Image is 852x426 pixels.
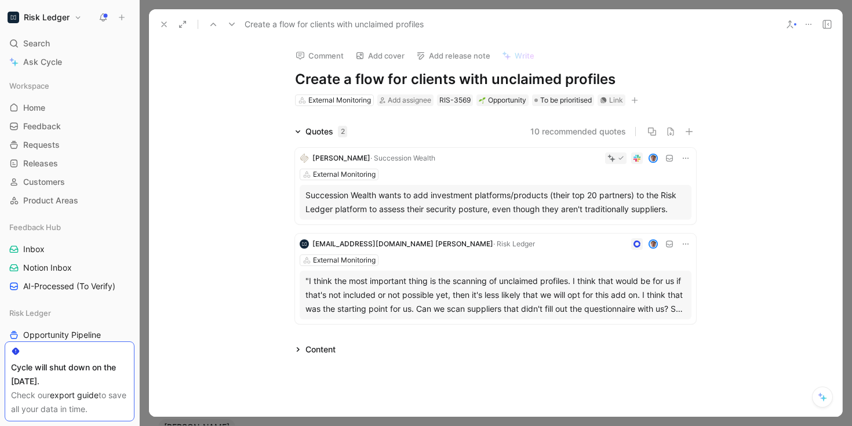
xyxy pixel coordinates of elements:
[9,80,49,92] span: Workspace
[23,176,65,188] span: Customers
[23,37,50,50] span: Search
[305,188,686,216] div: Succession Wealth wants to add investment platforms/products (their top 20 partners) to the Risk ...
[5,326,134,344] a: Opportunity Pipeline
[23,329,101,341] span: Opportunity Pipeline
[411,48,496,64] button: Add release note
[5,9,85,26] button: Risk LedgerRisk Ledger
[9,221,61,233] span: Feedback Hub
[5,118,134,135] a: Feedback
[479,94,526,106] div: Opportunity
[532,94,594,106] div: To be prioritised
[5,192,134,209] a: Product Areas
[305,274,686,316] div: "I think the most important thing is the scanning of unclaimed profiles. I think that would be fo...
[370,154,435,162] span: · Succession Wealth
[295,70,696,89] h1: Create a flow for clients with unclaimed profiles
[11,388,128,416] div: Check our to save all your data in time.
[23,102,45,114] span: Home
[515,50,534,61] span: Write
[388,96,431,104] span: Add assignee
[23,281,115,292] span: AI-Processed (To Verify)
[23,195,78,206] span: Product Areas
[493,239,535,248] span: · Risk Ledger
[312,239,493,248] span: [EMAIL_ADDRESS][DOMAIN_NAME] [PERSON_NAME]
[300,239,309,249] img: logo
[23,121,61,132] span: Feedback
[650,154,657,162] img: avatar
[5,219,134,295] div: Feedback HubInboxNotion InboxAI-Processed (To Verify)
[24,12,70,23] h1: Risk Ledger
[479,97,486,104] img: 🌱
[5,53,134,71] a: Ask Cycle
[350,48,410,64] button: Add cover
[312,154,370,162] span: [PERSON_NAME]
[5,136,134,154] a: Requests
[23,55,62,69] span: Ask Cycle
[5,155,134,172] a: Releases
[5,99,134,116] a: Home
[23,262,72,274] span: Notion Inbox
[5,35,134,52] div: Search
[23,243,45,255] span: Inbox
[530,125,626,139] button: 10 recommended quotes
[5,259,134,276] a: Notion Inbox
[50,390,99,400] a: export guide
[338,126,347,137] div: 2
[9,307,51,319] span: Risk Ledger
[290,343,340,356] div: Content
[313,169,376,180] div: External Monitoring
[497,48,540,64] button: Write
[305,343,336,356] div: Content
[650,240,657,247] img: avatar
[5,77,134,94] div: Workspace
[290,48,349,64] button: Comment
[476,94,529,106] div: 🌱Opportunity
[439,94,471,106] div: RIS-3569
[540,94,592,106] span: To be prioritised
[313,254,376,266] div: External Monitoring
[609,94,623,106] div: Link
[8,12,19,23] img: Risk Ledger
[290,125,352,139] div: Quotes2
[5,304,134,322] div: Risk Ledger
[5,304,134,399] div: Risk LedgerOpportunity PipelineProduct AreasQuick WinsBugs
[11,361,128,388] div: Cycle will shut down on the [DATE].
[5,241,134,258] a: Inbox
[245,17,424,31] span: Create a flow for clients with unclaimed profiles
[23,158,58,169] span: Releases
[5,173,134,191] a: Customers
[5,278,134,295] a: AI-Processed (To Verify)
[300,154,309,163] img: logo
[305,125,347,139] div: Quotes
[5,219,134,236] div: Feedback Hub
[308,94,371,106] div: External Monitoring
[23,139,60,151] span: Requests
